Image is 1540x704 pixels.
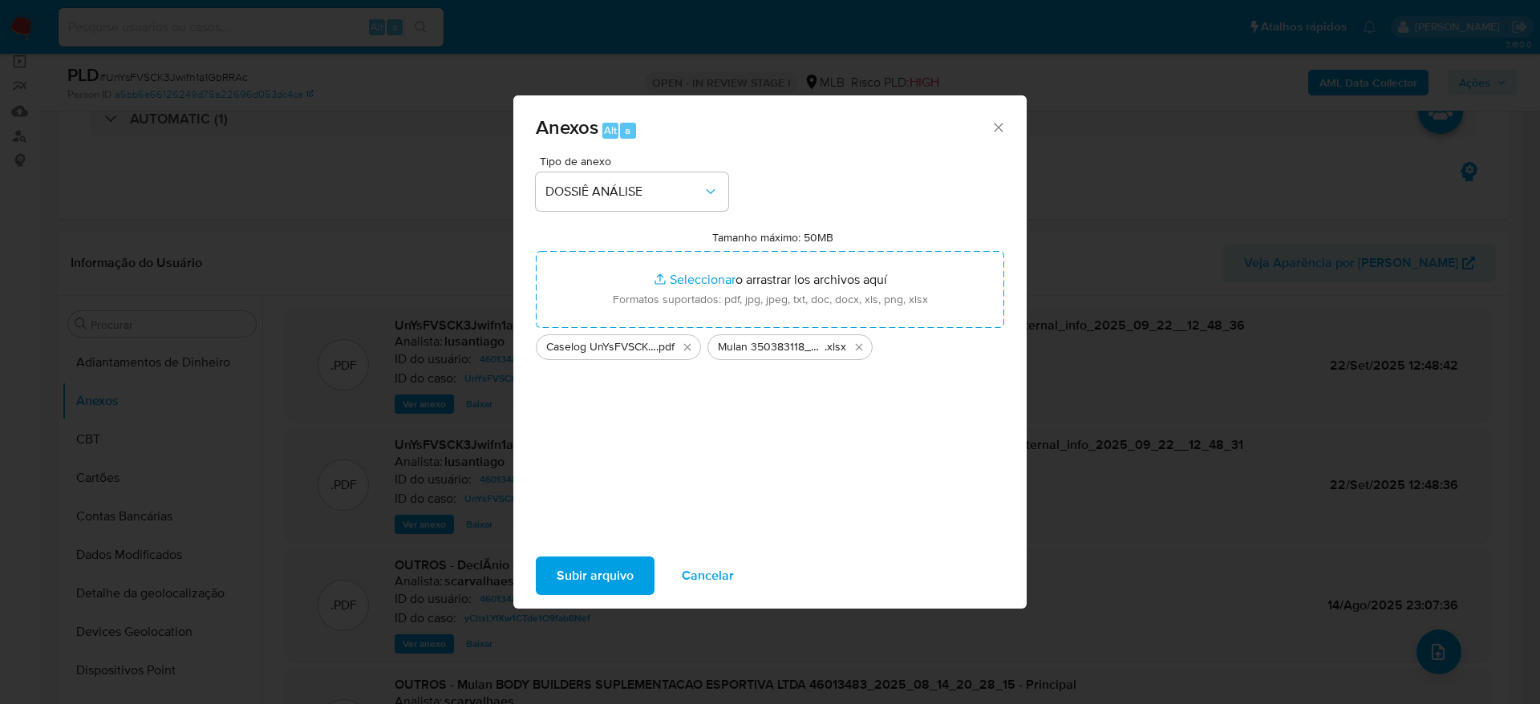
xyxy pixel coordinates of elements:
[849,338,869,357] button: Eliminar Mulan 350383118_2025_09_22_08_35_45.xlsx
[712,230,833,245] label: Tamanho máximo: 50MB
[991,119,1005,134] button: Cerrar
[625,123,630,138] span: a
[545,184,703,200] span: DOSSIÊ ANÁLISE
[678,338,697,357] button: Eliminar Caselog UnYsFVSCK3Jwifn1a1GbRRAc_2025_09_22_10_57_42.pdf
[825,339,846,355] span: .xlsx
[546,339,656,355] span: Caselog UnYsFVSCK3Jwifn1a1GbRRAc_2025_09_22_10_57_42
[536,328,1004,360] ul: Archivos seleccionados
[540,156,732,167] span: Tipo de anexo
[718,339,825,355] span: Mulan 350383118_2025_09_22_08_35_45
[604,123,617,138] span: Alt
[661,556,755,595] button: Cancelar
[536,556,654,595] button: Subir arquivo
[682,558,734,593] span: Cancelar
[536,113,598,141] span: Anexos
[656,339,675,355] span: .pdf
[557,558,634,593] span: Subir arquivo
[536,172,728,211] button: DOSSIÊ ANÁLISE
